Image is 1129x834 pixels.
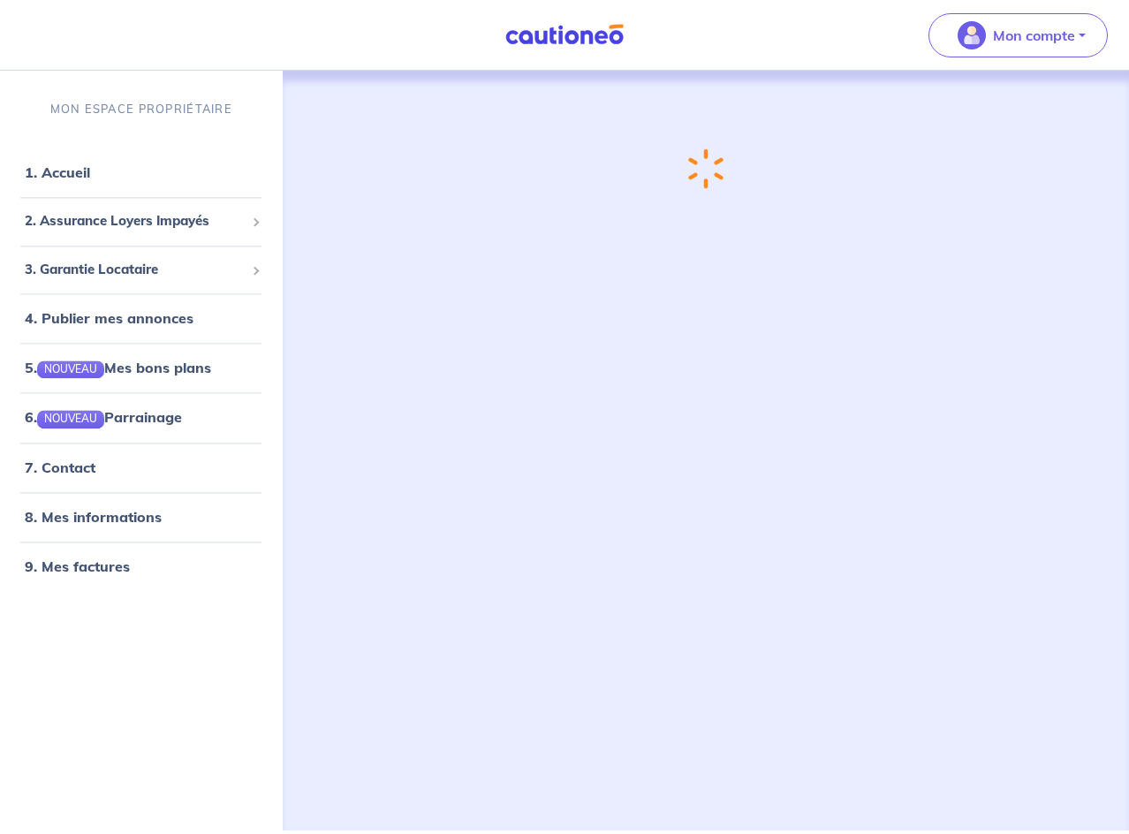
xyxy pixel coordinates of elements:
[25,260,245,280] span: 3. Garantie Locataire
[25,557,130,575] a: 9. Mes factures
[25,459,95,476] a: 7. Contact
[7,301,276,337] div: 4. Publier mes annonces
[50,101,232,118] p: MON ESPACE PROPRIÉTAIRE
[25,310,193,328] a: 4. Publier mes annonces
[25,212,245,232] span: 2. Assurance Loyers Impayés
[7,155,276,191] div: 1. Accueil
[7,450,276,485] div: 7. Contact
[7,400,276,436] div: 6.NOUVEAUParrainage
[25,508,162,526] a: 8. Mes informations
[688,148,724,189] img: loading-spinner
[7,549,276,584] div: 9. Mes factures
[25,409,182,427] a: 6.NOUVEAUParrainage
[7,351,276,386] div: 5.NOUVEAUMes bons plans
[928,13,1108,57] button: illu_account_valid_menu.svgMon compte
[7,253,276,287] div: 3. Garantie Locataire
[25,164,90,182] a: 1. Accueil
[993,25,1075,46] p: Mon compte
[7,205,276,239] div: 2. Assurance Loyers Impayés
[7,499,276,535] div: 8. Mes informations
[498,24,631,46] img: Cautioneo
[25,360,211,377] a: 5.NOUVEAUMes bons plans
[958,21,986,49] img: illu_account_valid_menu.svg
